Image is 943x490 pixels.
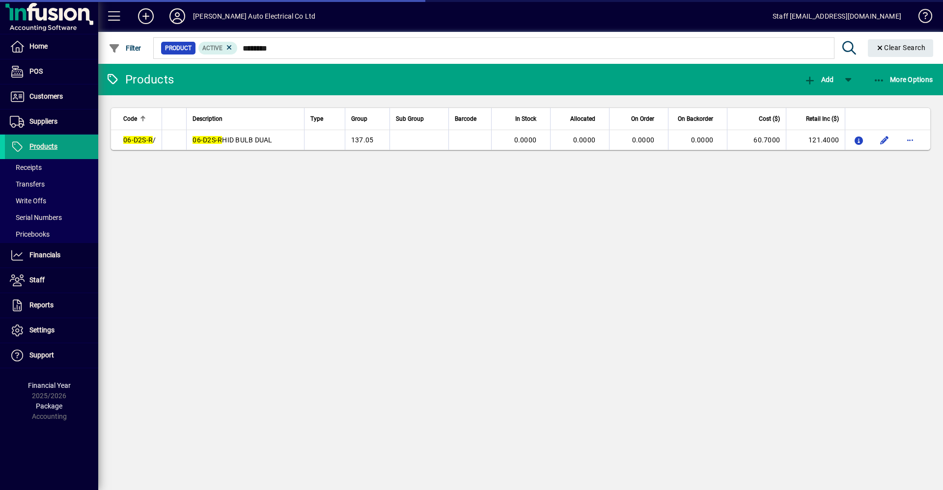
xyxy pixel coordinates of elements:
[198,42,238,54] mat-chip: Activation Status: Active
[911,2,931,34] a: Knowledge Base
[106,39,144,57] button: Filter
[109,44,141,52] span: Filter
[5,209,98,226] a: Serial Numbers
[773,8,901,24] div: Staff [EMAIL_ADDRESS][DOMAIN_NAME]
[674,113,722,124] div: On Backorder
[759,113,780,124] span: Cost ($)
[106,72,174,87] div: Products
[36,402,62,410] span: Package
[573,136,596,144] span: 0.0000
[5,243,98,268] a: Financials
[10,197,46,205] span: Write Offs
[5,293,98,318] a: Reports
[162,7,193,25] button: Profile
[5,34,98,59] a: Home
[5,59,98,84] a: POS
[632,136,655,144] span: 0.0000
[29,301,54,309] span: Reports
[873,76,933,83] span: More Options
[5,84,98,109] a: Customers
[871,71,936,88] button: More Options
[10,180,45,188] span: Transfers
[455,113,476,124] span: Barcode
[455,113,485,124] div: Barcode
[5,226,98,243] a: Pricebooks
[396,113,424,124] span: Sub Group
[10,163,42,171] span: Receipts
[396,113,443,124] div: Sub Group
[570,113,595,124] span: Allocated
[514,136,537,144] span: 0.0000
[123,113,137,124] span: Code
[130,7,162,25] button: Add
[193,136,222,144] em: 06-D2S-R
[5,343,98,368] a: Support
[29,351,54,359] span: Support
[123,136,156,144] span: /
[5,109,98,134] a: Suppliers
[29,276,45,284] span: Staff
[310,113,339,124] div: Type
[5,268,98,293] a: Staff
[29,251,60,259] span: Financials
[691,136,714,144] span: 0.0000
[351,113,384,124] div: Group
[727,130,786,150] td: 60.7000
[631,113,654,124] span: On Order
[5,176,98,192] a: Transfers
[5,159,98,176] a: Receipts
[123,136,153,144] em: 06-D2S-R
[29,92,63,100] span: Customers
[29,142,57,150] span: Products
[556,113,604,124] div: Allocated
[351,113,367,124] span: Group
[902,132,918,148] button: More options
[802,71,836,88] button: Add
[786,130,845,150] td: 121.4000
[351,136,374,144] span: 137.05
[193,8,315,24] div: [PERSON_NAME] Auto Electrical Co Ltd
[28,381,71,389] span: Financial Year
[193,113,298,124] div: Description
[877,132,892,148] button: Edit
[5,318,98,343] a: Settings
[806,113,839,124] span: Retail Inc ($)
[29,117,57,125] span: Suppliers
[310,113,323,124] span: Type
[498,113,545,124] div: In Stock
[29,67,43,75] span: POS
[868,39,934,57] button: Clear
[5,192,98,209] a: Write Offs
[10,214,62,221] span: Serial Numbers
[123,113,156,124] div: Code
[804,76,833,83] span: Add
[165,43,192,53] span: Product
[202,45,222,52] span: Active
[615,113,663,124] div: On Order
[193,113,222,124] span: Description
[29,42,48,50] span: Home
[515,113,536,124] span: In Stock
[876,44,926,52] span: Clear Search
[29,326,55,334] span: Settings
[193,136,272,144] span: HID BULB DUAL
[10,230,50,238] span: Pricebooks
[678,113,713,124] span: On Backorder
